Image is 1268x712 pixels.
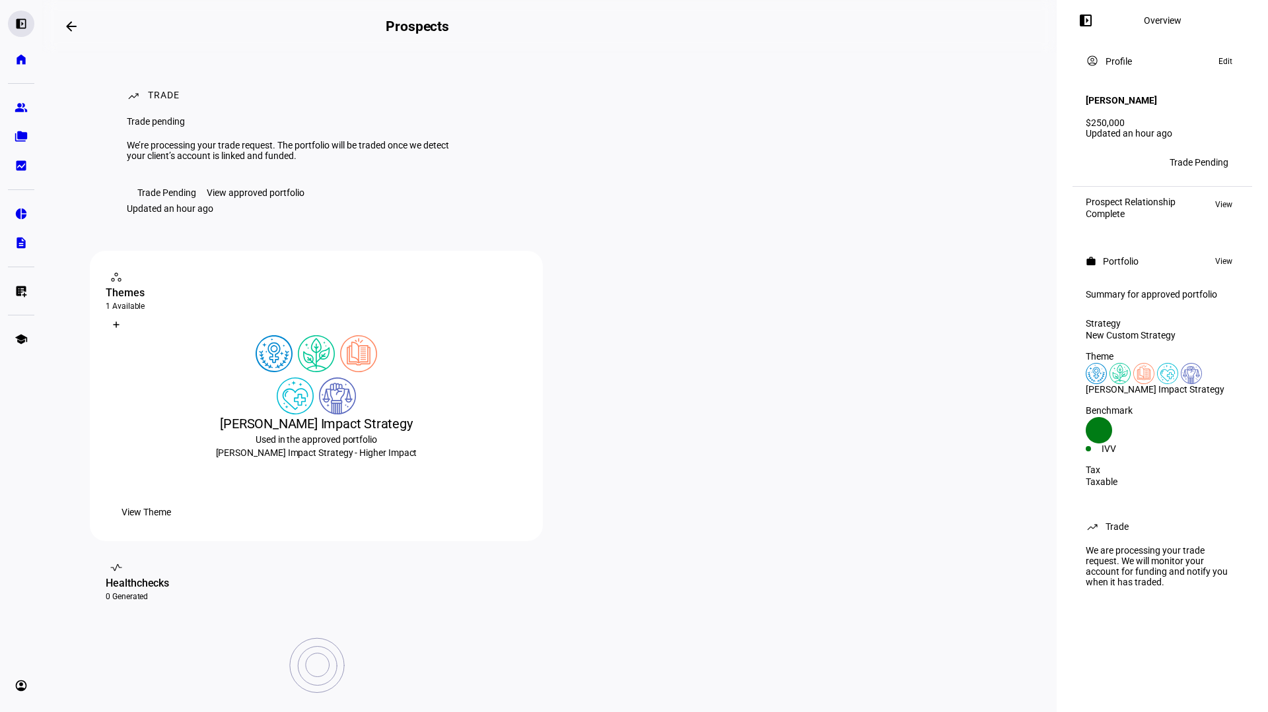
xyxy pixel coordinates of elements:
[207,187,304,198] div: View approved portfolio
[8,201,34,227] a: pie_chart
[1209,253,1239,269] button: View
[106,301,527,311] div: 1 Available
[127,116,452,127] div: Trade pending
[1106,521,1129,532] div: Trade
[15,130,28,143] eth-mat-symbol: folder_copy
[106,433,527,459] div: Used in the approved portfolio
[127,203,213,214] div: Updated an hour ago
[277,377,314,414] img: healthWellness.colored.svg
[1086,95,1157,106] h4: [PERSON_NAME]
[1209,197,1239,212] button: View
[256,335,293,372] img: womensRights.colored.svg
[1215,197,1232,212] span: View
[1086,289,1239,300] div: Summary for approved portfolio
[1086,117,1239,128] div: $250,000
[1218,53,1232,69] span: Edit
[1078,13,1094,28] mat-icon: left_panel_open
[122,499,171,525] span: View Theme
[15,333,28,346] eth-mat-symbol: school
[1086,128,1239,139] div: Updated an hour ago
[340,335,377,372] img: education.colored.svg
[110,561,123,574] mat-icon: vital_signs
[1157,363,1178,384] img: healthWellness.colored.svg
[127,89,140,102] mat-icon: trending_up
[1103,256,1139,267] div: Portfolio
[106,414,527,433] div: [PERSON_NAME] Impact Strategy
[106,591,527,602] div: 0 Generated
[1086,256,1096,267] mat-icon: work
[15,17,28,30] eth-mat-symbol: left_panel_open
[1086,318,1239,329] div: Strategy
[1086,330,1239,340] div: New Custom Strategy
[8,94,34,121] a: group
[8,230,34,256] a: description
[1215,253,1232,269] span: View
[15,207,28,220] eth-mat-symbol: pie_chart
[1086,476,1239,487] div: Taxable
[386,18,449,34] h2: Prospects
[148,90,180,103] div: Trade
[1086,520,1099,533] mat-icon: trending_up
[319,377,356,414] img: democracy.colored.svg
[1212,53,1239,69] button: Edit
[298,335,335,372] img: climateChange.colored.svg
[1086,54,1099,67] mat-icon: account_circle
[1111,158,1121,167] span: +4
[1086,53,1239,69] eth-panel-overview-card-header: Profile
[1086,519,1239,534] eth-panel-overview-card-header: Trade
[8,46,34,73] a: home
[63,18,79,34] mat-icon: arrow_backwards
[1102,443,1162,454] div: IVV
[110,271,123,284] mat-icon: workspaces
[1086,253,1239,269] eth-panel-overview-card-header: Portfolio
[1078,540,1247,593] div: We are processing your trade request. We will monitor your account for funding and notify you whe...
[1086,405,1239,416] div: Benchmark
[1181,363,1202,384] img: democracy.colored.svg
[106,499,187,525] button: View Theme
[1091,158,1102,167] span: KB
[15,53,28,66] eth-mat-symbol: home
[1086,384,1239,395] div: [PERSON_NAME] Impact Strategy
[8,123,34,150] a: folder_copy
[1106,56,1132,67] div: Profile
[1086,363,1107,384] img: womensRights.colored.svg
[1086,465,1239,475] div: Tax
[106,575,527,591] div: Healthchecks
[15,284,28,298] eth-mat-symbol: list_alt_add
[1086,197,1176,207] div: Prospect Relationship
[15,679,28,692] eth-mat-symbol: account_circle
[15,236,28,249] eth-mat-symbol: description
[15,159,28,172] eth-mat-symbol: bid_landscape
[1086,351,1239,362] div: Theme
[8,152,34,179] a: bid_landscape
[1086,209,1176,219] div: Complete
[216,447,417,458] span: [PERSON_NAME] Impact Strategy - Higher Impact
[1109,363,1131,384] img: climateChange.colored.svg
[1133,363,1154,384] img: education.colored.svg
[127,140,452,161] div: We’re processing your trade request. The portfolio will be traded once we detect your client’s ac...
[106,285,527,301] div: Themes
[15,101,28,114] eth-mat-symbol: group
[1170,157,1228,168] div: Trade Pending
[1144,15,1181,26] div: Overview
[137,187,196,198] div: Trade Pending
